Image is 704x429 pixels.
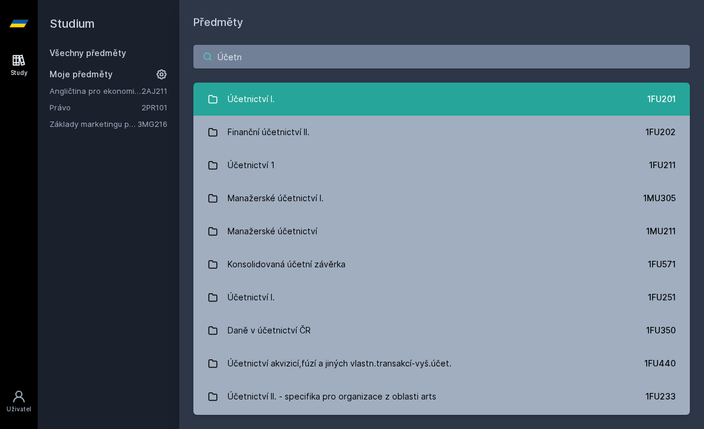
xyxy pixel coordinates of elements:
[11,68,28,77] div: Study
[228,120,310,144] div: Finanční účetnictví II.
[228,352,452,375] div: Účetnictví akvizicí,fúzí a jiných vlastn.transakcí-vyš.účet.
[649,159,676,171] div: 1FU211
[193,281,690,314] a: Účetnictví I. 1FU251
[646,391,676,402] div: 1FU233
[193,14,690,31] h1: Předměty
[228,385,436,408] div: Účetnictví II. - specifika pro organizace z oblasti arts
[228,220,317,243] div: Manažerské účetnictví
[193,314,690,347] a: Daně v účetnictví ČR 1FU350
[228,319,311,342] div: Daně v účetnictví ČR
[193,83,690,116] a: Účetnictví I. 1FU201
[646,126,676,138] div: 1FU202
[142,103,167,112] a: 2PR101
[648,258,676,270] div: 1FU571
[647,93,676,105] div: 1FU201
[228,286,275,309] div: Účetnictví I.
[2,384,35,420] a: Uživatel
[6,405,31,414] div: Uživatel
[137,119,167,129] a: 3MG216
[193,45,690,68] input: Název nebo ident předmětu…
[193,248,690,281] a: Konsolidovaná účetní závěrka 1FU571
[50,48,126,58] a: Všechny předměty
[193,380,690,413] a: Účetnictví II. - specifika pro organizace z oblasti arts 1FU233
[50,68,113,80] span: Moje předměty
[228,253,346,276] div: Konsolidovaná účetní závěrka
[193,347,690,380] a: Účetnictví akvizicí,fúzí a jiných vlastn.transakcí-vyš.účet. 1FU440
[644,358,676,369] div: 1FU440
[50,85,142,97] a: Angličtina pro ekonomická studia 1 (B2/C1)
[193,182,690,215] a: Manažerské účetnictví I. 1MU305
[50,101,142,113] a: Právo
[193,215,690,248] a: Manažerské účetnictví 1MU211
[646,225,676,237] div: 1MU211
[2,47,35,83] a: Study
[648,292,676,303] div: 1FU251
[643,192,676,204] div: 1MU305
[228,186,324,210] div: Manažerské účetnictví I.
[193,116,690,149] a: Finanční účetnictví II. 1FU202
[228,87,275,111] div: Účetnictví I.
[142,86,167,96] a: 2AJ211
[228,153,275,177] div: Účetnictví 1
[50,118,137,130] a: Základy marketingu pro informatiky a statistiky
[646,325,676,336] div: 1FU350
[193,149,690,182] a: Účetnictví 1 1FU211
